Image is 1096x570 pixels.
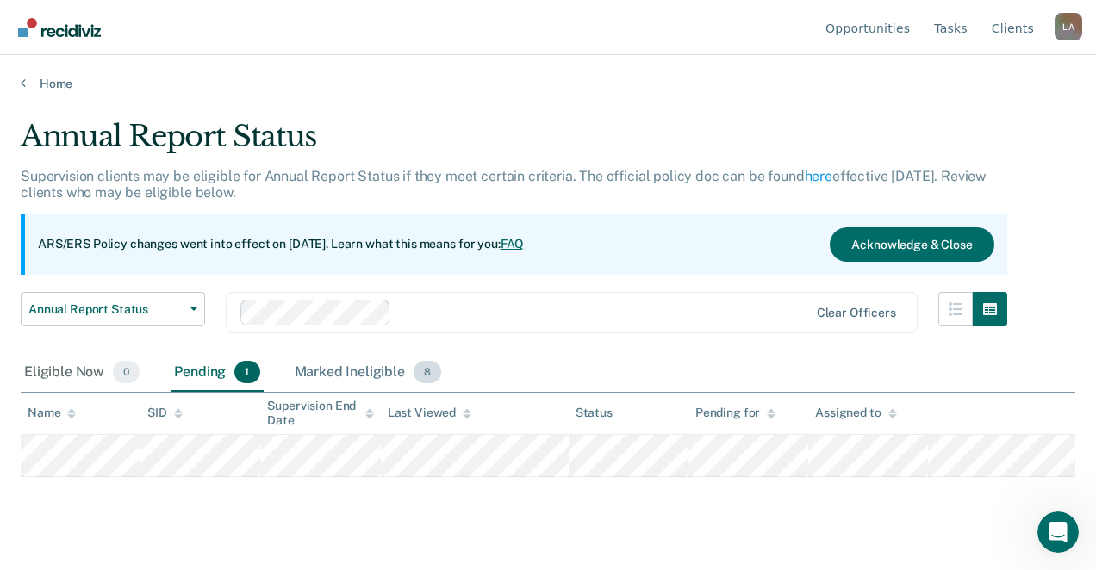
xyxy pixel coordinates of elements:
img: Recidiviz [18,18,101,37]
div: Name [28,406,76,420]
div: Marked Ineligible8 [291,354,445,392]
a: Home [21,76,1075,91]
p: ARS/ERS Policy changes went into effect on [DATE]. Learn what this means for you: [38,236,524,253]
div: L A [1055,13,1082,40]
a: FAQ [501,237,525,251]
div: Eligible Now0 [21,354,143,392]
button: Acknowledge & Close [830,227,993,262]
span: 0 [113,361,140,383]
span: 1 [234,361,259,383]
div: Pending1 [171,354,263,392]
div: Supervision End Date [267,399,373,428]
iframe: Intercom live chat [1037,511,1079,553]
a: here [805,168,832,184]
div: Pending for [695,406,775,420]
div: Assigned to [815,406,896,420]
span: 8 [414,361,441,383]
p: Supervision clients may be eligible for Annual Report Status if they meet certain criteria. The o... [21,168,986,201]
div: Status [576,406,613,420]
button: Annual Report Status [21,292,205,326]
div: Last Viewed [388,406,471,420]
div: Clear officers [817,306,896,320]
div: Annual Report Status [21,119,1007,168]
span: Annual Report Status [28,302,184,317]
button: Profile dropdown button [1055,13,1082,40]
div: SID [147,406,183,420]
